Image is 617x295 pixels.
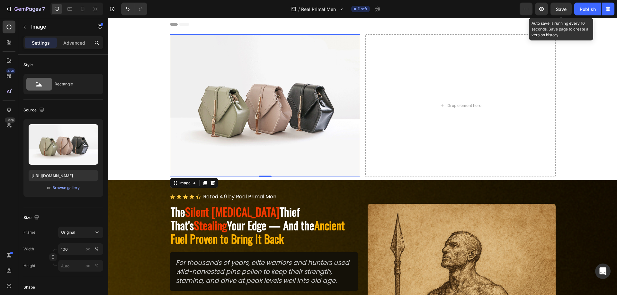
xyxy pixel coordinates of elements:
div: Publish [580,6,596,13]
div: Drop element here [339,85,373,90]
div: Open Intercom Messenger [595,264,611,279]
span: / [298,6,300,13]
button: Save [550,3,572,15]
button: 7 [3,3,48,15]
label: Width [23,246,34,252]
span: Save [556,6,567,12]
input: px% [58,260,103,272]
div: Size [23,213,40,222]
label: Frame [23,230,35,235]
input: https://example.com/image.jpg [29,170,98,181]
div: Style [23,62,33,68]
div: % [95,263,99,269]
span: Ancient Fuel Proven to Bring It Back [62,199,237,229]
span: Real Primal Men [301,6,336,13]
button: % [84,245,92,253]
p: Rated 4.9 by Real Primal Men [95,176,168,182]
div: Source [23,106,46,115]
div: Rectangle [55,77,94,91]
button: Original [58,227,103,238]
input: px% [58,243,103,255]
span: Silent [MEDICAL_DATA] [77,185,171,202]
div: Undo/Redo [121,3,147,15]
div: px [85,246,90,252]
iframe: To enrich screen reader interactions, please activate Accessibility in Grammarly extension settings [108,18,617,295]
div: 450 [6,68,15,74]
span: Draft [358,6,367,12]
div: Shape [23,284,35,290]
div: px [85,263,90,269]
p: 7 [42,5,45,13]
p: Advanced [63,39,85,46]
span: Original [61,230,75,235]
button: % [84,262,92,270]
h2: The Thief That's Your Edge — And the [62,186,250,228]
button: px [93,262,101,270]
div: % [95,246,99,252]
p: For thousands of years, elite warriors and hunters used wild-harvested pine pollen to keep their ... [67,240,244,267]
p: Settings [32,39,50,46]
img: preview-image [29,124,98,165]
span: or [47,184,51,192]
div: Beta [5,117,15,123]
p: Image [31,23,86,30]
span: Stealing [85,199,119,215]
label: Height [23,263,35,269]
button: Browse gallery [52,185,80,191]
button: Publish [574,3,601,15]
button: px [93,245,101,253]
